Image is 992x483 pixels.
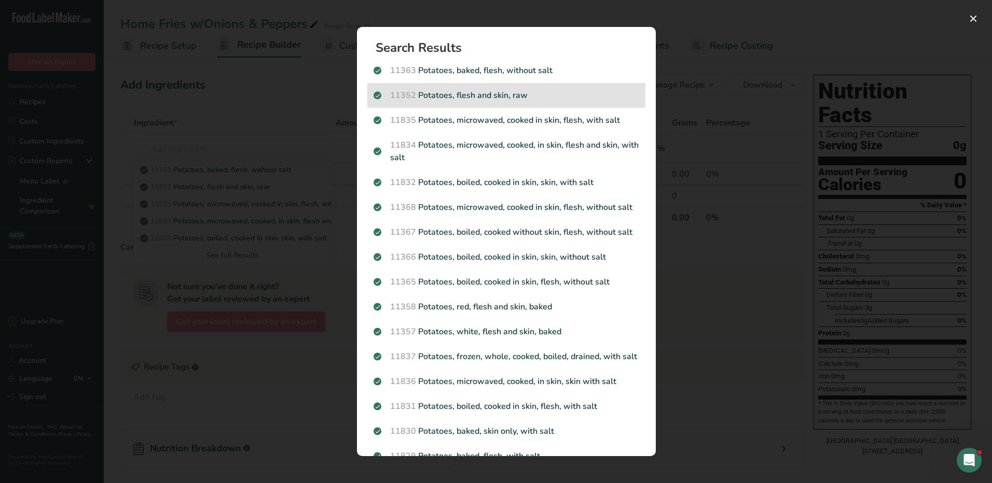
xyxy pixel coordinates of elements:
p: Potatoes, microwaved, cooked in skin, flesh, without salt [374,201,639,214]
p: Potatoes, boiled, cooked without skin, flesh, without salt [374,226,639,238]
p: Potatoes, microwaved, cooked, in skin, skin with salt [374,375,639,388]
span: 11363 [390,65,416,76]
p: Potatoes, white, flesh and skin, baked [374,325,639,338]
span: 11366 [390,251,416,263]
p: Potatoes, baked, flesh, with salt [374,450,639,462]
span: 11365 [390,276,416,288]
span: 11837 [390,351,416,362]
span: 11834 [390,139,416,151]
span: 11367 [390,226,416,238]
span: 11835 [390,115,416,126]
iframe: Intercom live chat [957,448,982,473]
p: Potatoes, boiled, cooked in skin, flesh, with salt [374,400,639,413]
p: Potatoes, frozen, whole, cooked, boiled, drained, with salt [374,350,639,363]
span: 11831 [390,401,416,412]
p: Potatoes, flesh and skin, raw [374,89,639,102]
span: 11357 [390,326,416,337]
p: Potatoes, boiled, cooked in skin, skin, with salt [374,176,639,189]
p: Potatoes, microwaved, cooked in skin, flesh, with salt [374,114,639,126]
p: Potatoes, baked, flesh, without salt [374,64,639,77]
p: Potatoes, red, flesh and skin, baked [374,301,639,313]
span: 11358 [390,301,416,312]
p: Potatoes, microwaved, cooked, in skin, flesh and skin, with salt [374,139,639,164]
p: Potatoes, boiled, cooked in skin, skin, without salt [374,251,639,263]
span: 11830 [390,425,416,437]
p: Potatoes, baked, skin only, with salt [374,425,639,437]
span: 11832 [390,177,416,188]
p: Potatoes, boiled, cooked in skin, flesh, without salt [374,276,639,288]
h1: Search Results [376,41,645,54]
span: 11829 [390,450,416,462]
span: 11352 [390,90,416,101]
span: 11368 [390,202,416,213]
span: 11836 [390,376,416,387]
